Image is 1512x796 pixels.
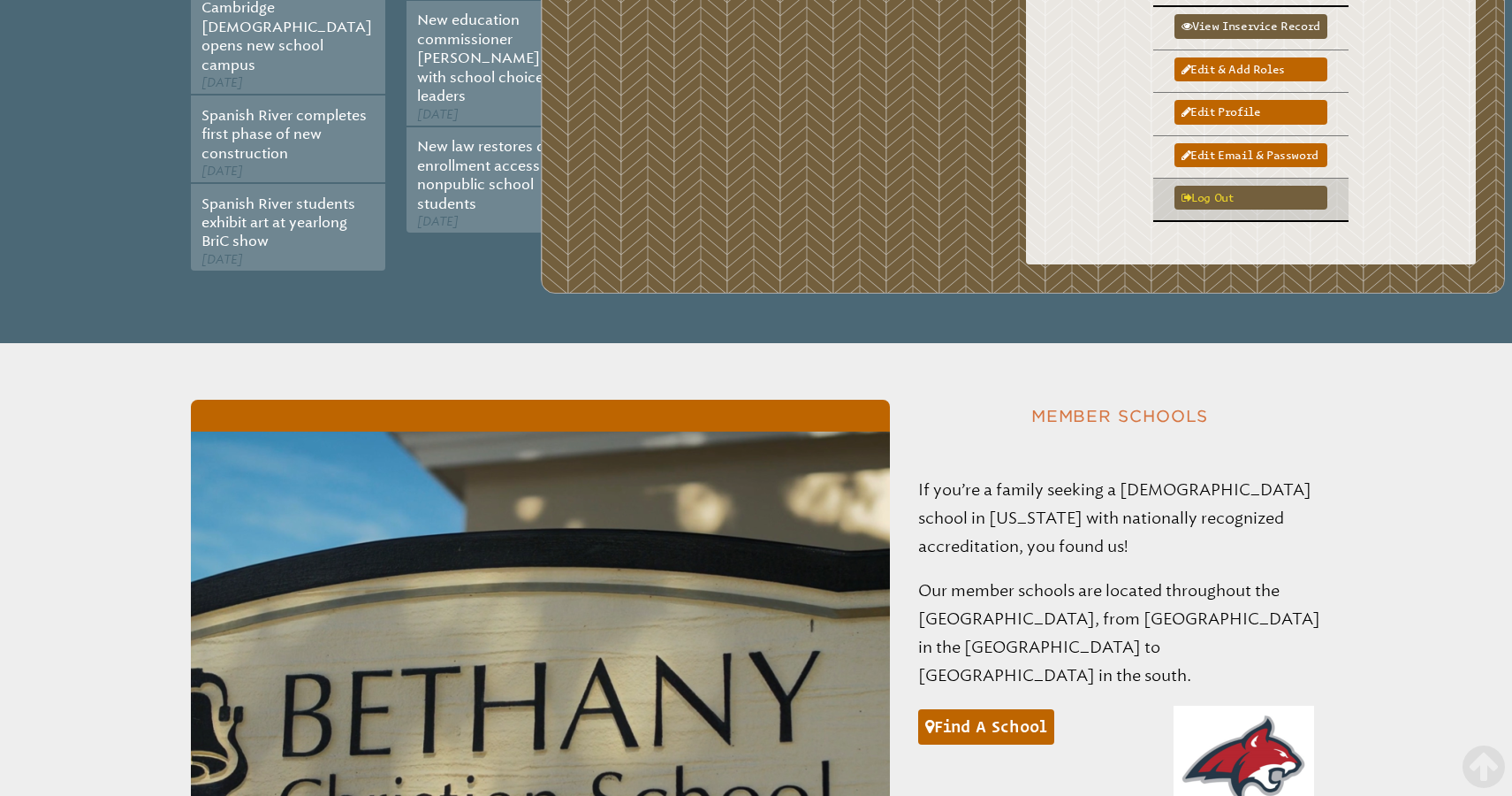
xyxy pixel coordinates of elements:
a: Log out [1174,186,1327,210]
a: Edit profile [1174,100,1327,124]
a: New education commissioner [PERSON_NAME] meets with school choice leaders [417,11,585,104]
span: [DATE] [201,164,243,179]
span: [DATE] [417,214,459,229]
a: New law restores dual enrollment access for nonpublic school students [417,138,566,211]
a: View inservice record [1174,14,1327,38]
a: Spanish River students exhibit art at yearlong BriC show [201,195,355,250]
a: Spanish River completes first phase of new construction [201,107,367,162]
a: Edit email & password [1174,143,1327,167]
p: If you’re a family seeking a [DEMOGRAPHIC_DATA] school in [US_STATE] with nationally recognized a... [918,476,1322,561]
p: Our member schools are located throughout the [GEOGRAPHIC_DATA], from [GEOGRAPHIC_DATA] in the [G... [918,577,1322,690]
span: [DATE] [201,75,243,90]
a: Edit & add roles [1174,57,1327,81]
a: Find a school [918,709,1054,745]
span: [DATE] [417,107,459,122]
h2: Member Schools [918,400,1322,432]
span: [DATE] [201,252,243,267]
